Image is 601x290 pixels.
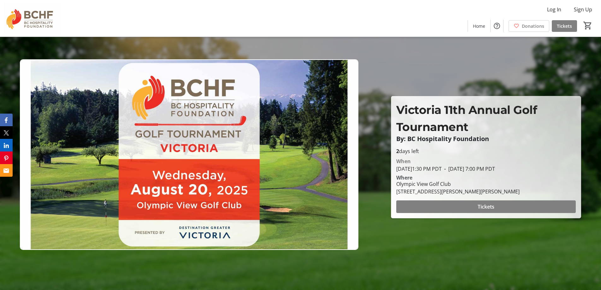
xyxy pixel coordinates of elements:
div: Olympic View Golf Club [396,180,520,188]
img: Campaign CTA Media Photo [20,59,358,250]
div: [STREET_ADDRESS][PERSON_NAME][PERSON_NAME] [396,188,520,195]
button: Tickets [396,200,576,213]
p: days left [396,147,576,155]
span: Tickets [478,203,494,210]
span: Victoria 11th Annual Golf Tournament [396,103,537,134]
span: - [442,165,448,172]
div: When [396,157,411,165]
span: [DATE] 7:00 PM PDT [442,165,495,172]
p: By: BC Hospitality Foundation [396,135,576,142]
div: Where [396,175,412,180]
a: Home [468,20,490,32]
span: [DATE] 1:30 PM PDT [396,165,442,172]
span: Sign Up [574,6,592,13]
button: Cart [582,20,593,31]
a: Tickets [552,20,577,32]
span: Home [473,23,485,29]
a: Donations [509,20,549,32]
span: Tickets [557,23,572,29]
img: BC Hospitality Foundation's Logo [4,3,60,34]
span: Log In [547,6,561,13]
button: Log In [542,4,566,15]
span: 2 [396,148,399,155]
button: Sign Up [569,4,597,15]
span: Donations [522,23,544,29]
button: Help [491,20,503,32]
